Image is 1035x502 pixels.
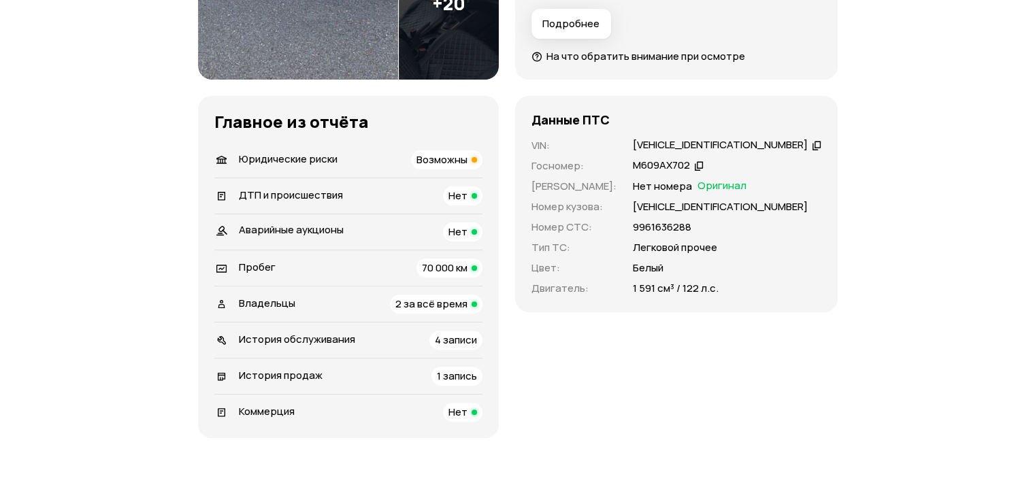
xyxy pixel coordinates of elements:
[633,240,717,255] p: Легковой прочее
[448,405,467,419] span: Нет
[239,368,323,382] span: История продаж
[531,179,617,194] p: [PERSON_NAME] :
[531,220,617,235] p: Номер СТС :
[422,261,467,275] span: 70 000 км
[448,224,467,239] span: Нет
[239,296,295,310] span: Владельцы
[531,158,617,173] p: Госномер :
[239,260,276,274] span: Пробег
[239,222,344,237] span: Аварийные аукционы
[546,49,745,63] span: На что обратить внимание при осмотре
[633,199,808,214] p: [VEHICLE_IDENTIFICATION_NUMBER]
[239,404,295,418] span: Коммерция
[448,188,467,203] span: Нет
[633,158,690,173] div: М609АХ702
[239,332,355,346] span: История обслуживания
[633,281,719,296] p: 1 591 см³ / 122 л.с.
[531,49,745,63] a: На что обратить внимание при осмотре
[633,261,663,275] p: Белый
[435,333,477,347] span: 4 записи
[395,297,467,311] span: 2 за всё время
[239,188,343,202] span: ДТП и происшествия
[531,199,617,214] p: Номер кузова :
[531,281,617,296] p: Двигатель :
[531,9,611,39] button: Подробнее
[531,261,617,275] p: Цвет :
[633,179,692,194] p: Нет номера
[531,240,617,255] p: Тип ТС :
[542,17,599,31] span: Подробнее
[214,112,482,131] h3: Главное из отчёта
[531,112,610,127] h4: Данные ПТС
[697,179,746,194] span: Оригинал
[437,369,477,383] span: 1 запись
[531,138,617,153] p: VIN :
[239,152,338,166] span: Юридические риски
[416,152,467,167] span: Возможны
[633,138,808,152] div: [VEHICLE_IDENTIFICATION_NUMBER]
[633,220,691,235] p: 9961636288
